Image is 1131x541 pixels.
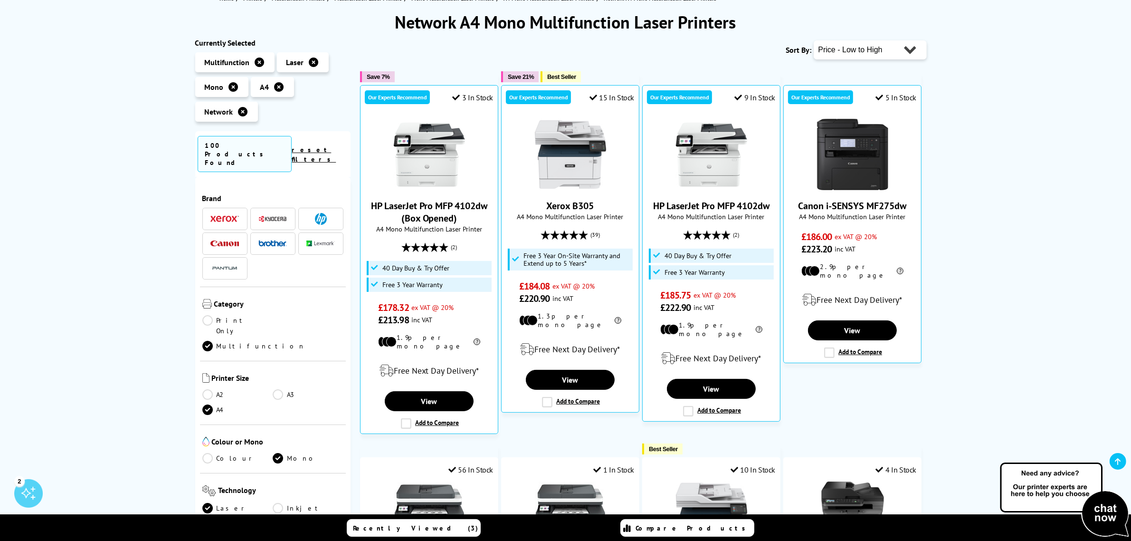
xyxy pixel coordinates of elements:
a: View [526,370,614,390]
a: Multifunction [202,341,306,351]
span: Network [205,107,233,116]
span: A4 Mono Multifunction Laser Printer [506,212,634,221]
div: modal_delivery [647,345,775,372]
a: Laser [202,503,273,513]
span: Colour or Mono [212,437,344,448]
img: Kyocera [258,215,287,222]
img: Pantum [210,262,239,274]
span: A4 Mono Multifunction Laser Printer [789,212,916,221]
span: (39) [590,226,600,244]
li: 1.3p per mono page [519,312,621,329]
a: HP LaserJet Pro MFP 4102dw (Box Opened) [371,200,487,224]
span: Free 3 Year Warranty [665,269,725,276]
a: Recently Viewed (3) [347,519,481,537]
h1: Network A4 Mono Multifunction Laser Printers [195,11,936,33]
div: Our Experts Recommend [647,90,712,104]
span: ex VAT @ 20% [552,281,595,290]
li: 2.9p per mono page [801,262,903,280]
span: Brand [202,193,344,203]
div: modal_delivery [506,336,634,363]
span: Printer Size [212,373,344,385]
div: Our Experts Recommend [506,90,571,104]
a: Brother [258,238,287,250]
img: Category [202,299,212,309]
img: Printer Size [202,373,209,383]
a: Mono [273,453,343,464]
span: Compare Products [636,524,751,532]
span: inc VAT [552,294,573,303]
span: Save 7% [367,73,390,80]
span: Multifunction [205,58,250,67]
span: £185.75 [660,289,691,301]
img: Xerox B305 [535,119,606,190]
span: A4 [260,82,269,92]
img: Brother [258,240,287,247]
img: Canon i-SENSYS MF275dw [817,119,888,190]
span: £220.90 [519,292,550,305]
a: HP LaserJet Pro MFP 4102dw (Box Opened) [394,183,465,192]
span: Mono [205,82,224,92]
span: Best Seller [547,73,576,80]
span: £178.32 [378,301,409,314]
button: Best Seller [642,444,683,454]
label: Add to Compare [401,418,459,429]
label: Add to Compare [824,348,882,358]
div: modal_delivery [789,287,916,313]
span: ex VAT @ 20% [835,232,877,241]
a: Lexmark [306,238,335,250]
img: Canon [210,241,239,247]
span: Free 3 Year On-Site Warranty and Extend up to 5 Years* [523,252,631,267]
div: 10 In Stock [731,465,775,474]
a: Colour [202,453,273,464]
span: (2) [451,238,457,256]
div: 1 In Stock [593,465,634,474]
a: Inkjet [273,503,343,513]
a: A3 [273,389,343,400]
img: Xerox [210,215,239,222]
li: 1.9p per mono page [660,321,762,338]
div: 15 In Stock [589,93,634,102]
a: A2 [202,389,273,400]
span: inc VAT [835,244,855,253]
span: 40 Day Buy & Try Offer [382,264,449,272]
a: HP [306,213,335,225]
span: (2) [733,226,740,244]
span: Best Seller [649,445,678,453]
a: A4 [202,405,273,415]
a: Xerox B305 [535,183,606,192]
img: Open Live Chat window [998,461,1131,539]
span: £222.90 [660,301,691,314]
img: HP [315,213,327,225]
div: 9 In Stock [734,93,775,102]
div: 2 [14,476,25,486]
a: Canon i-SENSYS MF275dw [817,183,888,192]
label: Add to Compare [542,397,600,407]
a: Print Only [202,315,273,336]
span: Save 21% [508,73,534,80]
a: HP LaserJet Pro MFP 4102dw [653,200,770,212]
span: £213.98 [378,314,409,326]
a: HP LaserJet Pro MFP 4102dw [676,183,747,192]
span: £223.20 [801,243,832,255]
span: Category [214,299,344,310]
button: Save 7% [360,71,394,82]
div: 56 In Stock [448,465,493,474]
div: Currently Selected [195,38,351,48]
span: Recently Viewed (3) [353,524,479,532]
span: £184.08 [519,280,550,292]
img: HP LaserJet Pro MFP 4102dw (Box Opened) [394,119,465,190]
span: Technology [218,485,343,498]
a: reset filters [292,145,336,164]
span: Laser [286,58,304,67]
a: View [808,320,896,340]
span: 40 Day Buy & Try Offer [665,252,732,260]
a: Xerox [210,213,239,225]
span: inc VAT [411,315,432,324]
a: Kyocera [258,213,287,225]
div: 5 In Stock [876,93,917,102]
li: 1.9p per mono page [378,333,480,350]
a: Compare Products [620,519,754,537]
button: Save 21% [501,71,539,82]
div: 4 In Stock [876,465,917,474]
